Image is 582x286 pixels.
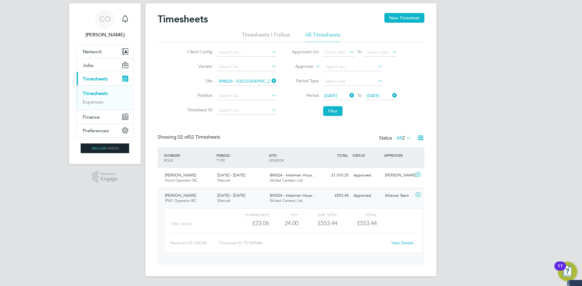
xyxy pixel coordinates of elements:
[83,62,93,68] span: Jobs
[217,178,230,183] span: Manual
[178,134,220,140] span: 02 Timesheets
[319,191,351,201] div: £553.44
[217,173,245,178] span: [DATE] - [DATE]
[185,78,212,84] label: Site
[83,90,108,96] a: Timesheets
[270,178,303,183] span: Skilled Careers Ltd
[356,91,363,99] span: To
[230,218,269,228] div: £23.06
[305,31,340,42] li: All Timesheets
[217,48,276,57] input: Search for...
[323,77,383,86] input: Select one
[298,211,337,218] div: Sub Total
[242,31,290,42] li: Timesheets I Follow
[178,134,189,140] span: 02 of
[77,72,133,85] button: Timesheets
[351,191,383,201] div: Approved
[270,173,316,178] span: BW024 - Inkerman Hous…
[162,150,215,166] div: WORKER
[558,262,577,281] button: Open Resource Center, 11 new notifications
[383,150,414,161] div: APPROVER
[164,158,173,163] span: ROLE
[171,222,192,226] span: Tier 1 (£/HR)
[77,45,133,58] button: Network
[216,158,225,163] span: TYPE
[99,15,111,23] span: CO
[76,31,133,38] span: Ciara O'Connell
[69,3,141,164] nav: Main navigation
[217,63,276,71] input: Search for...
[92,171,118,183] a: Powered byEngage
[229,153,231,158] span: /
[81,143,129,153] img: skilledcareers-logo-retina.png
[269,218,298,228] div: 24.00
[269,158,284,163] span: VENDOR
[76,143,133,153] a: Go to home page
[351,150,383,161] div: STATUS
[351,170,383,180] div: Approved
[292,93,319,98] label: Period
[83,76,108,82] span: Timesheets
[83,114,100,120] span: Finance
[77,58,133,72] button: Jobs
[379,134,412,143] div: Status
[230,211,269,218] div: Charge rate
[323,63,383,71] input: Search for...
[324,93,337,98] span: [DATE]
[165,173,196,178] span: [PERSON_NAME]
[383,170,414,180] div: [PERSON_NAME]
[83,128,109,133] span: Preferences
[356,48,363,56] span: To
[396,135,411,141] label: All
[165,178,198,183] span: Hoist Operator BC
[319,170,351,180] div: £1,010.25
[215,150,267,166] div: PERIOD
[217,92,276,100] input: Search for...
[323,106,343,116] button: Filter
[185,49,212,54] label: Client Config
[77,110,133,123] button: Finance
[158,134,221,140] div: Showing
[219,238,387,248] div: Timesheet ID: TS1805886
[270,193,316,198] span: BW024 - Inkerman Hous…
[402,135,405,141] span: 2
[76,9,133,38] a: CO[PERSON_NAME]
[101,176,118,182] span: Engage
[170,238,219,248] div: Placement ID: 289340
[165,193,196,198] span: [PERSON_NAME]
[101,171,118,176] span: Powered by
[367,93,380,98] span: [DATE]
[83,49,102,54] span: Network
[77,124,133,137] button: Preferences
[270,198,303,203] span: Skilled Careers Ltd
[337,153,348,158] span: TOTAL
[267,150,320,166] div: SITE
[292,49,319,54] label: Approved On
[165,198,196,203] span: IPAF Operator BC
[292,78,319,84] label: Period Type
[185,64,212,69] label: Vendor
[217,198,230,203] span: Manual
[185,107,212,113] label: Timesheet ID
[367,49,389,55] span: Select date
[269,211,298,218] div: QTY
[83,99,103,105] a: Expenses
[298,218,337,228] div: £553.44
[77,85,133,110] div: Timesheets
[557,266,563,274] div: 11
[179,153,181,158] span: /
[286,64,314,70] label: Approver
[276,153,277,158] span: /
[217,193,245,198] span: [DATE] - [DATE]
[217,106,276,115] input: Search for...
[383,191,414,201] div: Alliance Team
[337,211,376,218] div: Total
[391,240,413,245] a: View Details
[384,13,424,23] button: New Timesheet
[217,77,276,86] input: Search for...
[324,49,346,55] span: Select date
[158,13,208,25] h2: Timesheets
[357,219,377,227] span: £553.44
[185,93,212,98] label: Position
